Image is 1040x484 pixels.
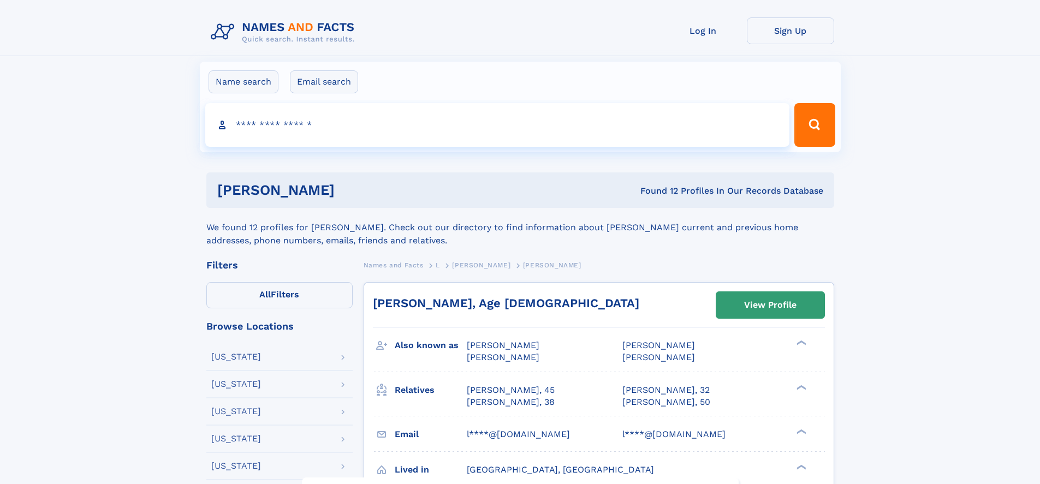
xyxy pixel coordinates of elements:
[395,461,467,479] h3: Lived in
[211,407,261,416] div: [US_STATE]
[794,428,807,435] div: ❯
[467,464,654,475] span: [GEOGRAPHIC_DATA], [GEOGRAPHIC_DATA]
[452,258,510,272] a: [PERSON_NAME]
[467,340,539,350] span: [PERSON_NAME]
[436,261,440,269] span: L
[794,463,807,470] div: ❯
[259,289,271,300] span: All
[436,258,440,272] a: L
[744,292,797,318] div: View Profile
[452,261,510,269] span: [PERSON_NAME]
[716,292,824,318] a: View Profile
[205,103,790,147] input: search input
[364,258,424,272] a: Names and Facts
[622,352,695,362] span: [PERSON_NAME]
[395,425,467,444] h3: Email
[747,17,834,44] a: Sign Up
[794,339,807,346] div: ❯
[622,340,695,350] span: [PERSON_NAME]
[794,384,807,391] div: ❯
[395,336,467,355] h3: Also known as
[467,352,539,362] span: [PERSON_NAME]
[395,381,467,399] h3: Relatives
[211,380,261,389] div: [US_STATE]
[622,396,710,408] a: [PERSON_NAME], 50
[211,352,261,361] div: [US_STATE]
[467,396,555,408] a: [PERSON_NAME], 38
[467,384,555,396] a: [PERSON_NAME], 45
[206,282,353,308] label: Filters
[217,183,488,197] h1: [PERSON_NAME]
[209,70,278,93] label: Name search
[206,321,353,331] div: Browse Locations
[206,208,834,247] div: We found 12 profiles for [PERSON_NAME]. Check out our directory to find information about [PERSON...
[211,462,261,470] div: [US_STATE]
[523,261,581,269] span: [PERSON_NAME]
[206,260,353,270] div: Filters
[290,70,358,93] label: Email search
[622,384,710,396] a: [PERSON_NAME], 32
[659,17,747,44] a: Log In
[206,17,364,47] img: Logo Names and Facts
[373,296,639,310] a: [PERSON_NAME], Age [DEMOGRAPHIC_DATA]
[794,103,835,147] button: Search Button
[488,185,823,197] div: Found 12 Profiles In Our Records Database
[211,434,261,443] div: [US_STATE]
